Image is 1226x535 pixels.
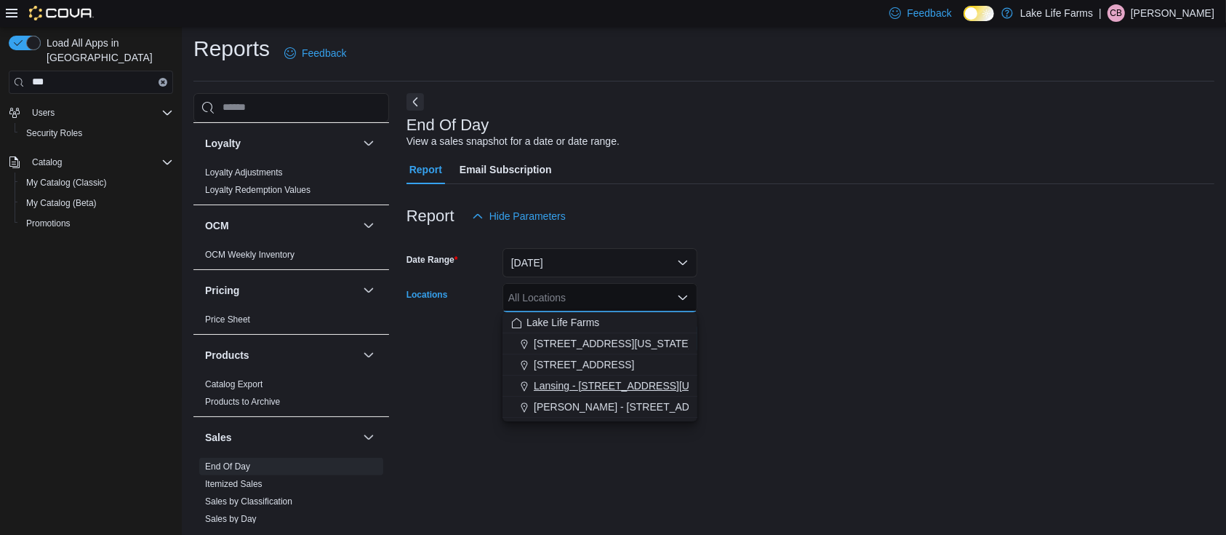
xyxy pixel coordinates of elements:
[205,478,263,490] span: Itemized Sales
[205,461,250,472] a: End Of Day
[1020,4,1093,22] p: Lake Life Farms
[20,174,113,191] a: My Catalog (Classic)
[302,46,346,60] span: Feedback
[20,194,103,212] a: My Catalog (Beta)
[20,215,76,232] a: Promotions
[409,155,442,184] span: Report
[502,312,697,418] div: Choose from the following options
[41,36,173,65] span: Load All Apps in [GEOGRAPHIC_DATA]
[205,397,280,407] a: Products to Archive
[193,311,389,334] div: Pricing
[26,218,71,229] span: Promotions
[15,193,179,213] button: My Catalog (Beta)
[460,155,552,184] span: Email Subscription
[360,282,377,299] button: Pricing
[205,348,357,362] button: Products
[15,213,179,234] button: Promotions
[193,376,389,416] div: Products
[1099,4,1102,22] p: |
[360,346,377,364] button: Products
[360,429,377,446] button: Sales
[9,97,173,272] nav: Complex example
[3,103,179,123] button: Users
[15,123,179,143] button: Security Roles
[20,174,173,191] span: My Catalog (Classic)
[534,400,727,414] span: [PERSON_NAME] - [STREET_ADDRESS]
[26,154,68,171] button: Catalog
[502,397,697,418] button: [PERSON_NAME] - [STREET_ADDRESS]
[26,154,173,171] span: Catalog
[502,248,697,277] button: [DATE]
[26,104,173,122] span: Users
[502,376,697,397] button: Lansing - [STREET_ADDRESS][US_STATE]
[20,124,88,142] a: Security Roles
[677,292,689,304] button: Close list of options
[205,184,310,196] span: Loyalty Redemption Values
[1110,4,1123,22] span: CB
[534,357,634,372] span: [STREET_ADDRESS]
[20,215,173,232] span: Promotions
[1107,4,1125,22] div: Christina Bell
[193,246,389,269] div: OCM
[193,164,389,205] div: Loyalty
[205,379,263,390] span: Catalog Export
[205,430,232,445] h3: Sales
[205,218,229,233] h3: OCM
[406,207,454,225] h3: Report
[26,127,82,139] span: Security Roles
[3,152,179,173] button: Catalog
[360,217,377,234] button: OCM
[205,167,283,178] a: Loyalty Adjustments
[502,354,697,376] button: [STREET_ADDRESS]
[502,312,697,333] button: Lake Life Farms
[406,116,489,134] h3: End Of Day
[406,289,448,301] label: Locations
[279,39,352,68] a: Feedback
[29,6,94,20] img: Cova
[406,254,458,266] label: Date Range
[205,314,250,325] a: Price Sheet
[526,315,599,330] span: Lake Life Farms
[20,194,173,212] span: My Catalog (Beta)
[205,496,292,507] a: Sales by Classification
[205,136,357,151] button: Loyalty
[205,314,250,325] span: Price Sheet
[205,430,357,445] button: Sales
[205,514,257,524] a: Sales by Day
[15,173,179,193] button: My Catalog (Classic)
[205,167,283,178] span: Loyalty Adjustments
[205,185,310,195] a: Loyalty Redemption Values
[205,136,241,151] h3: Loyalty
[193,34,270,63] h1: Reports
[20,124,173,142] span: Security Roles
[205,479,263,489] a: Itemized Sales
[1131,4,1214,22] p: [PERSON_NAME]
[159,78,167,87] button: Clear input
[26,197,97,209] span: My Catalog (Beta)
[205,218,357,233] button: OCM
[406,134,620,149] div: View a sales snapshot for a date or date range.
[205,283,239,298] h3: Pricing
[205,379,263,389] a: Catalog Export
[534,336,692,351] span: [STREET_ADDRESS][US_STATE]
[502,333,697,354] button: [STREET_ADDRESS][US_STATE]
[26,104,60,122] button: Users
[907,6,951,20] span: Feedback
[963,6,994,21] input: Dark Mode
[205,496,292,507] span: Sales by Classification
[26,177,107,189] span: My Catalog (Classic)
[32,156,62,168] span: Catalog
[205,283,357,298] button: Pricing
[360,135,377,152] button: Loyalty
[489,209,566,223] span: Hide Parameters
[205,348,249,362] h3: Products
[32,107,55,119] span: Users
[534,379,736,393] span: Lansing - [STREET_ADDRESS][US_STATE]
[205,250,295,260] a: OCM Weekly Inventory
[406,93,424,111] button: Next
[205,461,250,472] span: End Of Day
